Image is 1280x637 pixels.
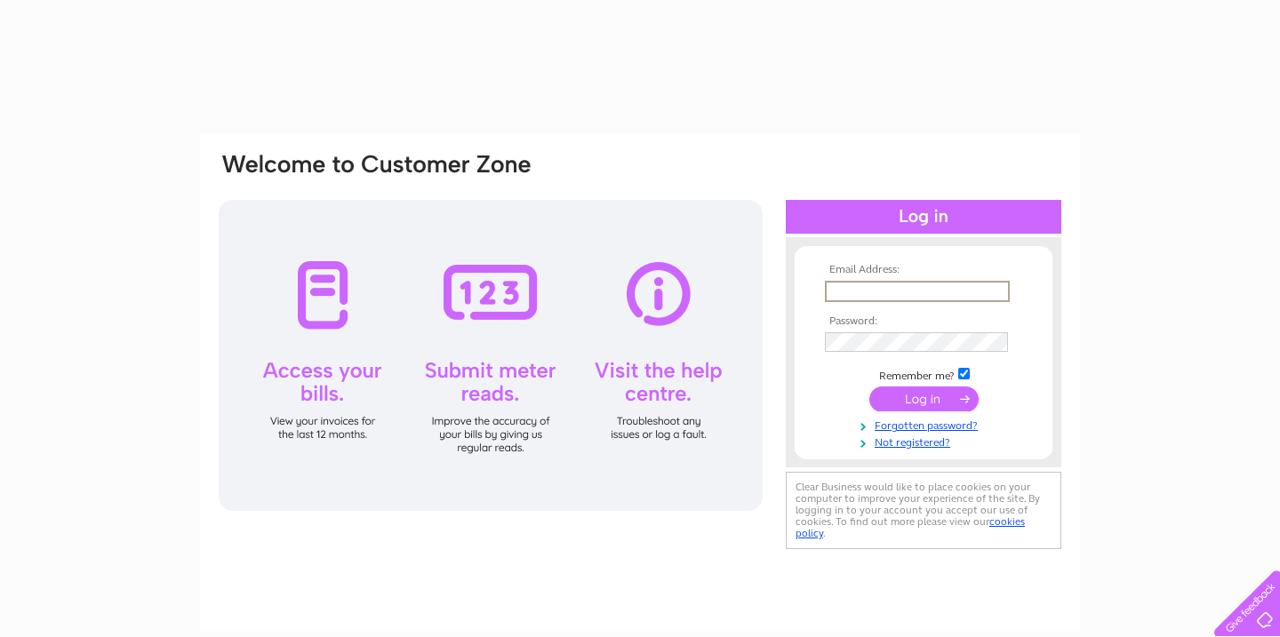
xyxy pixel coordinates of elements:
td: Remember me? [820,365,1027,383]
a: Not registered? [825,433,1027,450]
a: Forgotten password? [825,416,1027,433]
div: Clear Business would like to place cookies on your computer to improve your experience of the sit... [786,472,1061,549]
th: Email Address: [820,264,1027,276]
a: cookies policy [796,515,1025,539]
th: Password: [820,315,1027,328]
input: Submit [869,386,979,411]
